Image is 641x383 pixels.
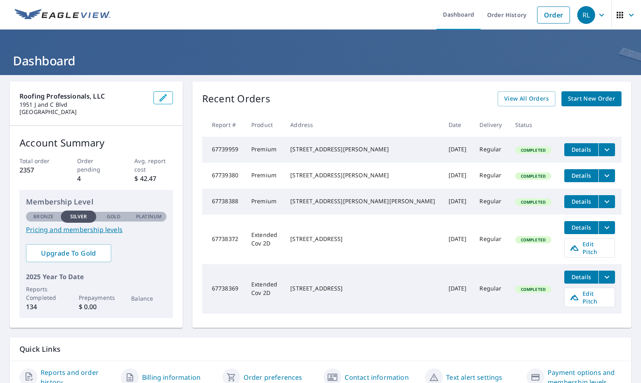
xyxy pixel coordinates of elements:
[537,6,570,24] a: Order
[202,264,245,314] td: 67738369
[290,145,435,153] div: [STREET_ADDRESS][PERSON_NAME]
[473,264,508,314] td: Regular
[564,169,598,182] button: detailsBtn-67739380
[442,264,473,314] td: [DATE]
[569,273,594,281] span: Details
[570,290,610,305] span: Edit Pitch
[564,143,598,156] button: detailsBtn-67739959
[26,302,61,312] p: 134
[564,288,615,307] a: Edit Pitch
[473,215,508,264] td: Regular
[70,213,87,220] p: Silver
[19,165,58,175] p: 2357
[284,113,442,137] th: Address
[245,113,284,137] th: Product
[290,235,435,243] div: [STREET_ADDRESS]
[79,293,114,302] p: Prepayments
[245,137,284,163] td: Premium
[504,94,549,104] span: View All Orders
[516,199,550,205] span: Completed
[202,189,245,215] td: 67738388
[569,198,594,205] span: Details
[516,147,550,153] span: Completed
[598,195,615,208] button: filesDropdownBtn-67738388
[19,91,147,101] p: Roofing Professionals, LLC
[569,146,594,153] span: Details
[516,286,550,292] span: Completed
[19,101,147,108] p: 1951 J and C Blvd
[134,174,173,183] p: $ 42.47
[498,91,555,106] a: View All Orders
[598,143,615,156] button: filesDropdownBtn-67739959
[598,169,615,182] button: filesDropdownBtn-67739380
[516,237,550,243] span: Completed
[15,9,110,21] img: EV Logo
[564,271,598,284] button: detailsBtn-67738369
[244,372,302,382] a: Order preferences
[26,225,166,235] a: Pricing and membership levels
[10,52,631,69] h1: Dashboard
[598,221,615,234] button: filesDropdownBtn-67738372
[142,372,201,382] a: Billing information
[446,372,502,382] a: Text alert settings
[569,224,594,231] span: Details
[564,221,598,234] button: detailsBtn-67738372
[26,272,166,282] p: 2025 Year To Date
[569,172,594,179] span: Details
[442,137,473,163] td: [DATE]
[202,137,245,163] td: 67739959
[19,157,58,165] p: Total order
[245,189,284,215] td: Premium
[33,213,54,220] p: Bronze
[136,213,162,220] p: Platinum
[131,294,166,303] p: Balance
[107,213,121,220] p: Gold
[564,238,615,258] a: Edit Pitch
[473,113,508,137] th: Delivery
[473,137,508,163] td: Regular
[442,163,473,189] td: [DATE]
[598,271,615,284] button: filesDropdownBtn-67738369
[202,91,270,106] p: Recent Orders
[26,285,61,302] p: Reports Completed
[568,94,615,104] span: Start New Order
[77,174,115,183] p: 4
[202,113,245,137] th: Report #
[32,249,105,258] span: Upgrade To Gold
[202,163,245,189] td: 67739380
[19,108,147,116] p: [GEOGRAPHIC_DATA]
[19,136,173,150] p: Account Summary
[19,344,622,354] p: Quick Links
[290,171,435,179] div: [STREET_ADDRESS][PERSON_NAME]
[134,157,173,174] p: Avg. report cost
[564,195,598,208] button: detailsBtn-67738388
[77,157,115,174] p: Order pending
[202,215,245,264] td: 67738372
[79,302,114,312] p: $ 0.00
[577,6,595,24] div: RL
[26,244,111,262] a: Upgrade To Gold
[516,173,550,179] span: Completed
[473,189,508,215] td: Regular
[570,240,610,256] span: Edit Pitch
[442,215,473,264] td: [DATE]
[245,264,284,314] td: Extended Cov 2D
[509,113,558,137] th: Status
[290,284,435,293] div: [STREET_ADDRESS]
[473,163,508,189] td: Regular
[442,189,473,215] td: [DATE]
[245,215,284,264] td: Extended Cov 2D
[245,163,284,189] td: Premium
[442,113,473,137] th: Date
[561,91,622,106] a: Start New Order
[345,372,408,382] a: Contact information
[26,196,166,207] p: Membership Level
[290,197,435,205] div: [STREET_ADDRESS][PERSON_NAME][PERSON_NAME]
